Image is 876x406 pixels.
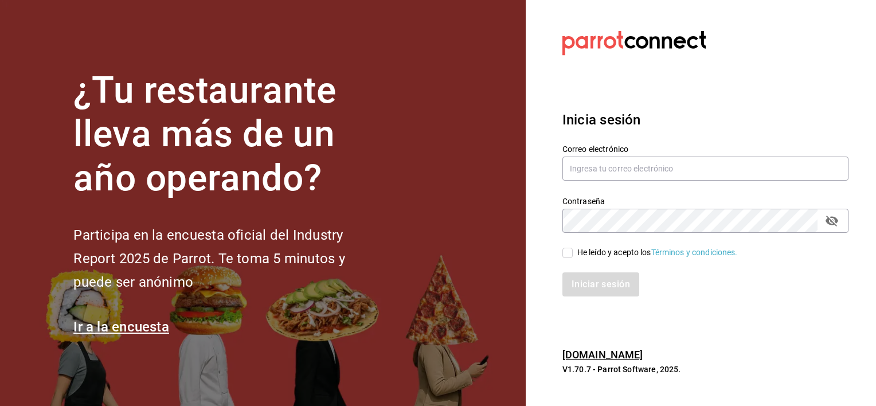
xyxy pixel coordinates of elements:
[562,364,848,375] p: V1.70.7 - Parrot Software, 2025.
[577,247,738,259] div: He leído y acepto los
[822,211,842,231] button: passwordField
[651,248,738,257] a: Términos y condiciones.
[73,224,383,294] h2: Participa en la encuesta oficial del Industry Report 2025 de Parrot. Te toma 5 minutos y puede se...
[562,157,848,181] input: Ingresa tu correo electrónico
[73,319,169,335] a: Ir a la encuesta
[73,69,383,201] h1: ¿Tu restaurante lleva más de un año operando?
[562,349,643,361] a: [DOMAIN_NAME]
[562,197,848,205] label: Contraseña
[562,110,848,130] h3: Inicia sesión
[562,145,848,153] label: Correo electrónico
